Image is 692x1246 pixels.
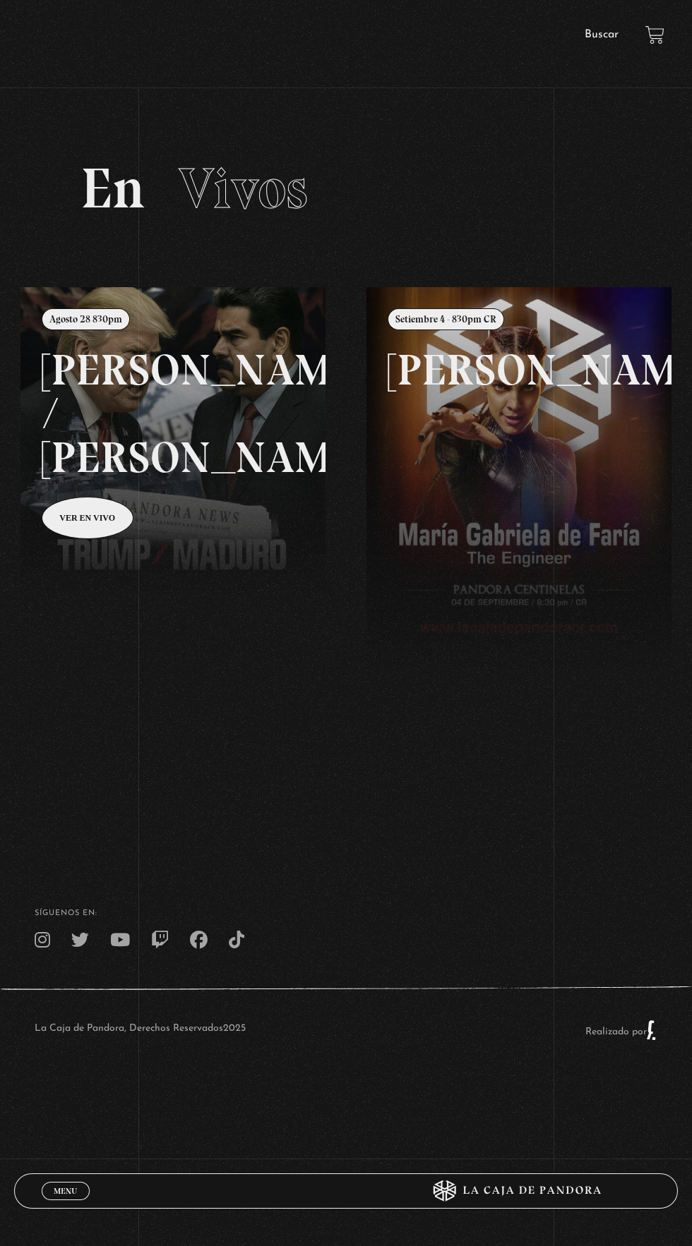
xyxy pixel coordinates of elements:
[645,25,664,44] a: View your shopping cart
[80,160,612,217] h2: En
[35,1020,246,1041] p: La Caja de Pandora, Derechos Reservados 2025
[35,909,657,917] h4: SÍguenos en:
[179,155,308,222] span: Vivos
[585,29,619,40] a: Buscar
[585,1027,657,1037] a: Realizado por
